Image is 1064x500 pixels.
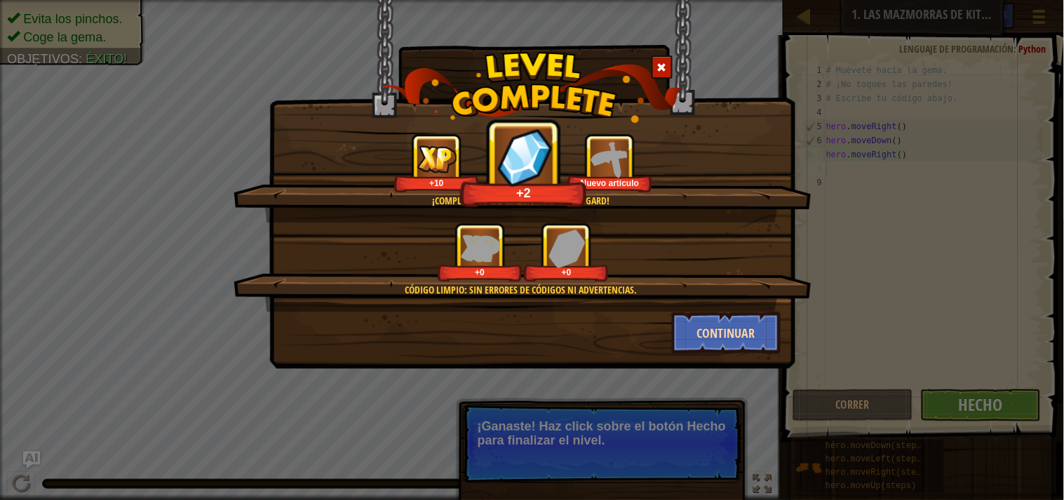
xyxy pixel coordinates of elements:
[527,267,606,277] div: +0
[591,140,630,178] img: portrait.png
[461,235,500,262] img: reward_icon_xp.png
[440,267,520,277] div: +0
[417,145,457,173] img: reward_icon_xp.png
[464,185,584,201] div: +2
[300,194,743,208] div: ¡Completaste las Mazmorras de Kithgard!
[300,283,743,297] div: Código limpio: sin errores de códigos ni advertencias.
[549,229,586,268] img: reward_icon_gems.png
[672,312,781,354] button: Continuar
[382,52,682,123] img: level_complete.png
[397,178,476,188] div: +10
[570,178,649,188] div: Nuevo artículo
[494,126,553,189] img: reward_icon_gems.png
